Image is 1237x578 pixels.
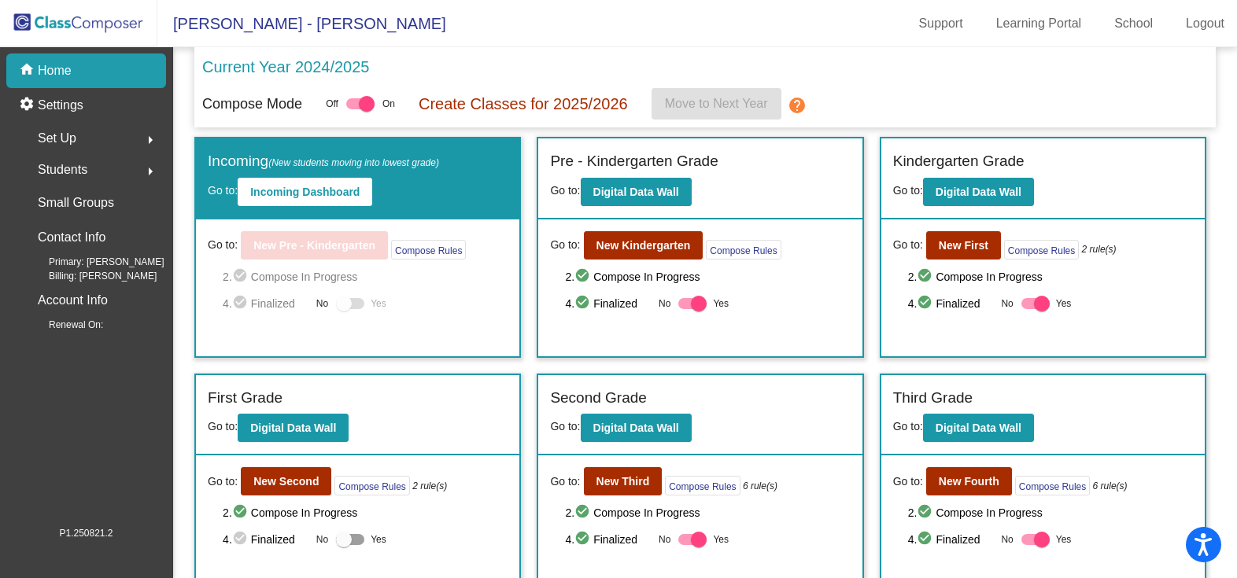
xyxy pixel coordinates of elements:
[19,96,38,115] mat-icon: settings
[334,476,409,495] button: Compose Rules
[743,479,777,493] i: 6 rule(s)
[157,11,446,36] span: [PERSON_NAME] - [PERSON_NAME]
[574,530,593,549] mat-icon: check_circle
[241,231,388,260] button: New Pre - Kindergarten
[38,96,83,115] p: Settings
[593,186,679,198] b: Digital Data Wall
[923,178,1034,206] button: Digital Data Wall
[584,467,663,495] button: New Third
[24,318,103,332] span: Renewal On:
[141,162,160,181] mat-icon: arrow_right
[1173,11,1237,36] a: Logout
[371,530,386,549] span: Yes
[382,97,395,111] span: On
[1082,242,1117,256] i: 2 rule(s)
[926,231,1001,260] button: New First
[141,131,160,149] mat-icon: arrow_right
[917,294,936,313] mat-icon: check_circle
[581,414,692,442] button: Digital Data Wall
[1056,294,1072,313] span: Yes
[419,92,628,116] p: Create Classes for 2025/2026
[893,473,923,490] span: Go to:
[917,503,936,522] mat-icon: check_circle
[550,473,580,490] span: Go to:
[1015,476,1090,495] button: Compose Rules
[1001,532,1013,547] span: No
[250,186,360,198] b: Incoming Dashboard
[232,267,251,286] mat-icon: check_circle
[584,231,703,260] button: New Kindergarten
[1093,479,1128,493] i: 6 rule(s)
[665,97,768,110] span: Move to Next Year
[908,267,1193,286] span: 2. Compose In Progress
[893,420,923,433] span: Go to:
[208,184,238,197] span: Go to:
[223,267,508,286] span: 2. Compose In Progress
[581,178,692,206] button: Digital Data Wall
[713,530,729,549] span: Yes
[550,184,580,197] span: Go to:
[907,11,976,36] a: Support
[574,503,593,522] mat-icon: check_circle
[232,294,251,313] mat-icon: check_circle
[917,267,936,286] mat-icon: check_circle
[659,296,670,311] span: No
[596,239,691,252] b: New Kindergarten
[241,467,331,495] button: New Second
[939,239,988,252] b: New First
[893,387,973,410] label: Third Grade
[659,532,670,547] span: No
[908,294,994,313] span: 4. Finalized
[550,237,580,253] span: Go to:
[253,239,375,252] b: New Pre - Kindergarten
[893,184,923,197] span: Go to:
[1102,11,1165,36] a: School
[208,473,238,490] span: Go to:
[208,150,439,173] label: Incoming
[893,237,923,253] span: Go to:
[565,530,651,549] span: 4. Finalized
[38,226,105,249] p: Contact Info
[24,255,164,269] span: Primary: [PERSON_NAME]
[565,294,651,313] span: 4. Finalized
[550,387,647,410] label: Second Grade
[923,414,1034,442] button: Digital Data Wall
[984,11,1095,36] a: Learning Portal
[574,294,593,313] mat-icon: check_circle
[565,267,850,286] span: 2. Compose In Progress
[38,61,72,80] p: Home
[268,157,439,168] span: (New students moving into lowest grade)
[550,150,718,173] label: Pre - Kindergarten Grade
[238,414,349,442] button: Digital Data Wall
[371,294,386,313] span: Yes
[24,269,157,283] span: Billing: [PERSON_NAME]
[1004,240,1079,260] button: Compose Rules
[1056,530,1072,549] span: Yes
[208,387,282,410] label: First Grade
[908,503,1193,522] span: 2. Compose In Progress
[232,503,251,522] mat-icon: check_circle
[412,479,447,493] i: 2 rule(s)
[223,503,508,522] span: 2. Compose In Progress
[253,475,319,488] b: New Second
[1001,296,1013,311] span: No
[574,267,593,286] mat-icon: check_circle
[926,467,1012,495] button: New Fourth
[593,422,679,434] b: Digital Data Wall
[788,96,807,115] mat-icon: help
[250,422,336,434] b: Digital Data Wall
[208,420,238,433] span: Go to:
[202,94,302,115] p: Compose Mode
[223,294,308,313] span: 4. Finalized
[596,475,650,488] b: New Third
[38,289,108,311] p: Account Info
[238,178,372,206] button: Incoming Dashboard
[713,294,729,313] span: Yes
[208,237,238,253] span: Go to:
[38,159,87,181] span: Students
[565,503,850,522] span: 2. Compose In Progress
[893,150,1025,173] label: Kindergarten Grade
[232,530,251,549] mat-icon: check_circle
[223,530,308,549] span: 4. Finalized
[19,61,38,80] mat-icon: home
